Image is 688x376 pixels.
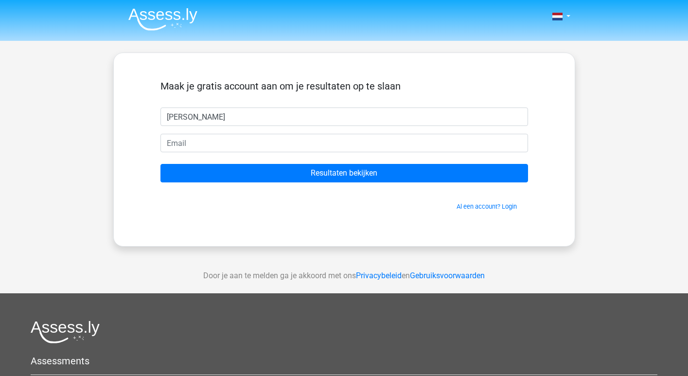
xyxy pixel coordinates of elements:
img: Assessly logo [31,321,100,343]
img: Assessly [128,8,197,31]
a: Al een account? Login [457,203,517,210]
h5: Maak je gratis account aan om je resultaten op te slaan [160,80,528,92]
input: Email [160,134,528,152]
a: Gebruiksvoorwaarden [410,271,485,280]
input: Voornaam [160,107,528,126]
a: Privacybeleid [356,271,402,280]
h5: Assessments [31,355,657,367]
input: Resultaten bekijken [160,164,528,182]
